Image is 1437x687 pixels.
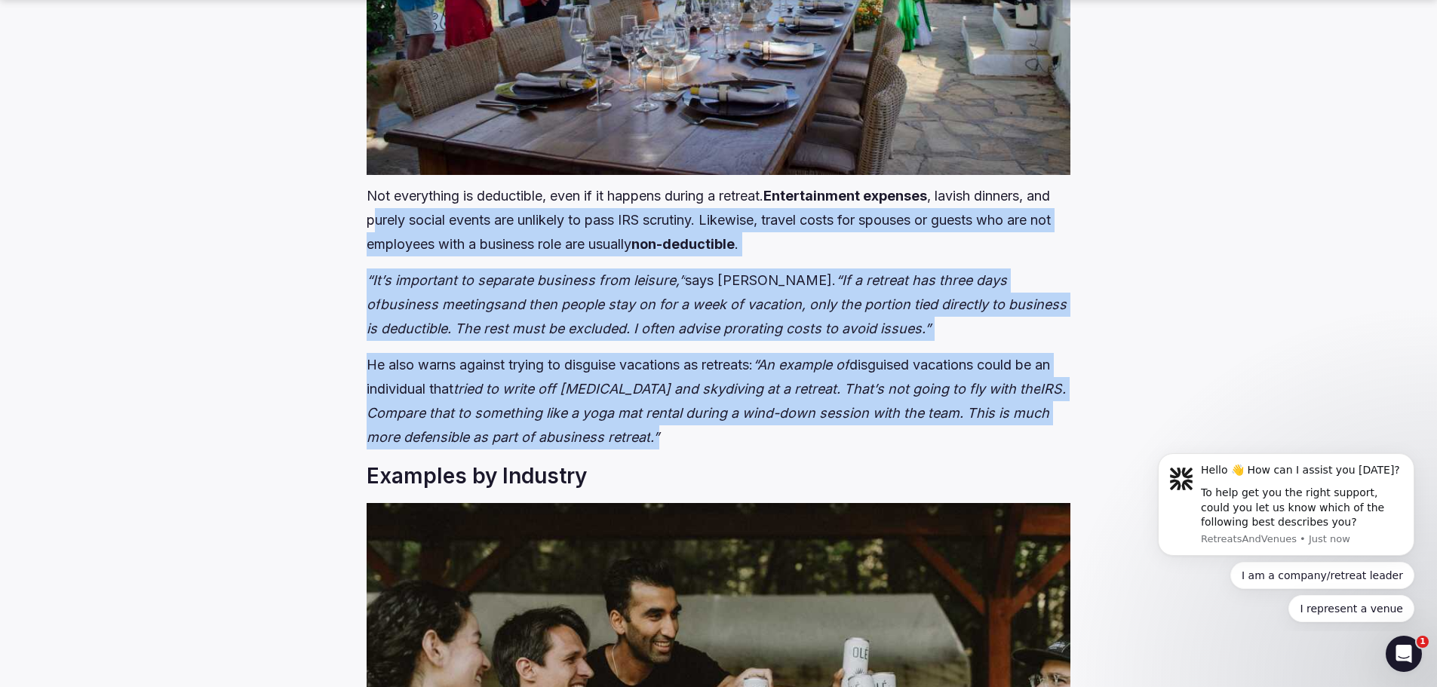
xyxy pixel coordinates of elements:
strong: Examples by Industry [367,463,587,489]
p: says [PERSON_NAME]. [367,268,1070,341]
em: “If a retreat has three days of [367,272,1007,312]
strong: non-deductible [631,236,735,252]
em: . Compare that to something like a yoga mat rental during a wind-down session with the team. This... [367,381,1066,445]
p: Not everything is deductible, even if it happens during a retreat. , lavish dinners, and purely s... [367,184,1070,256]
em: tried to write off [MEDICAL_DATA] and skydiving at a retreat. That’s not going to fly with the [453,381,1040,397]
strong: Entertainment expenses [763,188,927,204]
iframe: Intercom live chat [1386,636,1422,672]
em: business retreat [546,429,650,445]
em: “An example of [753,357,849,373]
iframe: Intercom notifications message [1135,440,1437,631]
em: business meetings [380,296,501,312]
em: IRS [1040,381,1062,397]
em: and then people stay on for a week of vacation, only the portion tied directly to business is ded... [367,296,1067,336]
em: “It’s important to separate business from leisure,” [367,272,685,288]
em: .” [650,429,659,445]
p: He also warns against trying to disguise vacations as retreats: disguised vacations could be an i... [367,353,1070,449]
span: 1 [1417,636,1429,648]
